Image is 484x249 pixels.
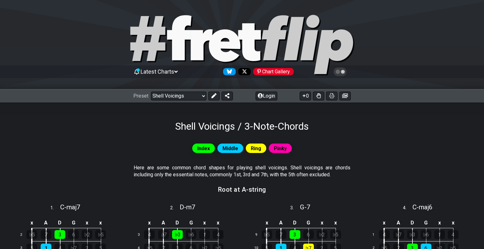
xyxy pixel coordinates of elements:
span: G - 7 [300,203,310,211]
span: Index [197,144,210,153]
td: D [288,218,302,228]
span: Preset [133,93,148,99]
div: 7 [276,230,286,239]
div: ♭5 [26,230,37,239]
td: G [302,218,315,228]
div: 6 [68,230,79,239]
td: x [377,218,392,228]
td: x [315,218,329,228]
div: 4 [448,230,458,239]
span: C - maj7 [60,203,80,211]
div: 4 [379,230,390,239]
span: Middle [222,144,238,153]
button: 0 [300,92,311,100]
div: ♭3 [172,230,183,239]
div: 1 [199,230,210,239]
td: x [25,218,39,228]
div: 7 [41,230,51,239]
div: ♭5 [330,230,341,239]
span: Toggle light / dark theme [337,69,344,75]
span: 4 . [403,205,412,212]
td: A [391,218,406,228]
td: A [39,218,53,228]
div: ♭6 [186,230,196,239]
span: D - m7 [180,203,195,211]
td: D [53,218,67,228]
div: Chart Gallery [253,68,294,75]
td: x [329,218,342,228]
div: ♭2 [82,230,92,239]
td: 3 [134,228,149,241]
td: 9 [251,228,267,241]
button: Login [256,92,277,100]
h3: Root at A-string [218,186,266,193]
td: x [94,218,107,228]
div: 3 [55,230,65,239]
span: C - maj6 [412,203,433,211]
span: Ring [251,144,261,153]
span: Pinky [274,144,287,153]
select: Preset [151,92,206,100]
td: G [67,218,80,228]
td: D [406,218,419,228]
button: Create image [339,92,351,100]
div: 4 [144,230,155,239]
td: x [446,218,460,228]
span: 1 . [50,205,60,212]
button: Print [326,92,337,100]
div: 3 [290,230,300,239]
td: x [211,218,225,228]
td: x [198,218,211,228]
div: 4 [213,230,223,239]
div: ♭7 [393,230,404,239]
p: Here are some common chord shapes for playing shell voicings. Shell voicings are chords including... [134,164,350,178]
div: ♭2 [317,230,327,239]
div: 1 [434,230,445,239]
span: Latest Charts [141,68,174,75]
td: x [433,218,446,228]
td: x [142,218,157,228]
td: A [274,218,288,228]
button: Edit Preset [208,92,220,100]
div: ♭6 [421,230,431,239]
button: Toggle Dexterity for all fretkits [313,92,324,100]
td: G [419,218,433,228]
div: ♭5 [95,230,106,239]
button: Share Preset [222,92,233,100]
a: Follow #fretflip at X [236,68,251,75]
div: ♭5 [262,230,272,239]
a: Follow #fretflip at Bluesky [221,68,236,75]
td: x [260,218,274,228]
td: A [157,218,171,228]
span: 3 . [290,205,300,212]
td: 1 [369,228,384,241]
td: D [170,218,184,228]
div: ♭7 [158,230,169,239]
td: x [80,218,94,228]
td: G [184,218,198,228]
td: 2 [16,228,32,241]
span: 2 . [170,205,180,212]
a: #fretflip at Pinterest [251,68,294,75]
div: 6 [303,230,314,239]
h1: Shell Voicings / 3-Note-Chords [175,120,309,132]
div: ♭3 [407,230,418,239]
